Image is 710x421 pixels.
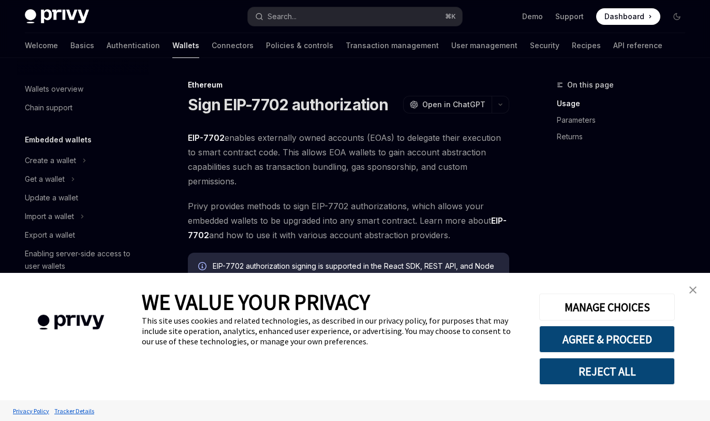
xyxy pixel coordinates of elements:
[557,95,693,112] a: Usage
[25,229,75,241] div: Export a wallet
[52,402,97,420] a: Tracker Details
[669,8,685,25] button: Toggle dark mode
[188,199,509,242] span: Privy provides methods to sign EIP-7702 authorizations, which allows your embedded wallets to be ...
[539,294,675,321] button: MANAGE CHOICES
[17,80,149,98] a: Wallets overview
[17,170,149,188] button: Get a wallet
[596,8,660,25] a: Dashboard
[268,10,297,23] div: Search...
[539,326,675,353] button: AGREE & PROCEED
[522,11,543,22] a: Demo
[188,133,225,143] a: EIP-7702
[70,33,94,58] a: Basics
[539,358,675,385] button: REJECT ALL
[17,244,149,275] a: Enabling server-side access to user wallets
[25,101,72,114] div: Chain support
[445,12,456,21] span: ⌘ K
[213,261,499,282] div: EIP-7702 authorization signing is supported in the React SDK, REST API, and Node SDK.
[16,300,126,345] img: company logo
[172,33,199,58] a: Wallets
[25,210,74,223] div: Import a wallet
[17,188,149,207] a: Update a wallet
[689,286,697,294] img: close banner
[346,33,439,58] a: Transaction management
[188,95,388,114] h1: Sign EIP-7702 authorization
[25,9,89,24] img: dark logo
[613,33,662,58] a: API reference
[557,112,693,128] a: Parameters
[17,151,149,170] button: Create a wallet
[188,80,509,90] div: Ethereum
[557,128,693,145] a: Returns
[25,33,58,58] a: Welcome
[604,11,644,22] span: Dashboard
[555,11,584,22] a: Support
[451,33,517,58] a: User management
[142,288,370,315] span: WE VALUE YOUR PRIVACY
[17,98,149,117] a: Chain support
[25,154,76,167] div: Create a wallet
[572,33,601,58] a: Recipes
[403,96,492,113] button: Open in ChatGPT
[25,248,143,272] div: Enabling server-side access to user wallets
[212,33,254,58] a: Connectors
[142,315,524,346] div: This site uses cookies and related technologies, as described in our privacy policy, for purposes...
[10,402,52,420] a: Privacy Policy
[25,173,65,185] div: Get a wallet
[107,33,160,58] a: Authentication
[422,99,485,110] span: Open in ChatGPT
[266,33,333,58] a: Policies & controls
[188,130,509,188] span: enables externally owned accounts (EOAs) to delegate their execution to smart contract code. This...
[25,134,92,146] h5: Embedded wallets
[17,226,149,244] a: Export a wallet
[530,33,559,58] a: Security
[567,79,614,91] span: On this page
[248,7,463,26] button: Search...⌘K
[683,280,703,300] a: close banner
[25,192,78,204] div: Update a wallet
[198,262,209,272] svg: Info
[25,83,83,95] div: Wallets overview
[17,207,149,226] button: Import a wallet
